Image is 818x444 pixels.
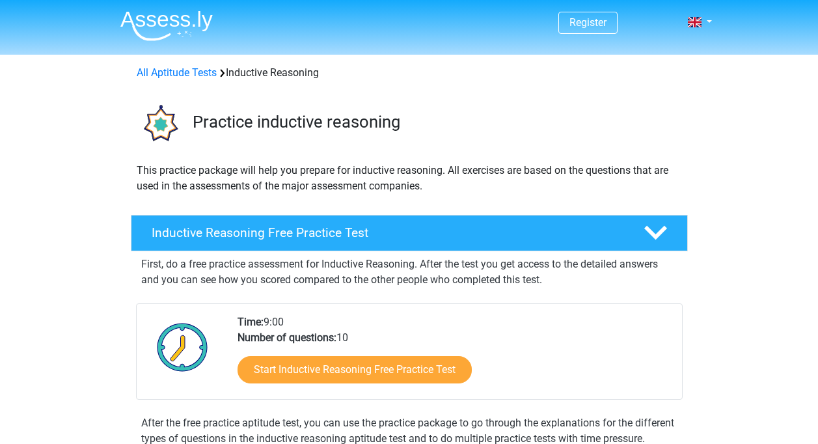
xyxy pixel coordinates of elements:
b: Time: [238,316,264,328]
img: Assessly [120,10,213,41]
img: Clock [150,314,215,380]
a: Register [569,16,607,29]
h4: Inductive Reasoning Free Practice Test [152,225,623,240]
b: Number of questions: [238,331,336,344]
p: This practice package will help you prepare for inductive reasoning. All exercises are based on t... [137,163,682,194]
p: First, do a free practice assessment for Inductive Reasoning. After the test you get access to th... [141,257,677,288]
a: Inductive Reasoning Free Practice Test [126,215,693,251]
img: inductive reasoning [131,96,187,152]
h3: Practice inductive reasoning [193,112,677,132]
div: Inductive Reasoning [131,65,687,81]
div: 9:00 10 [228,314,681,399]
a: Start Inductive Reasoning Free Practice Test [238,356,472,383]
a: All Aptitude Tests [137,66,217,79]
